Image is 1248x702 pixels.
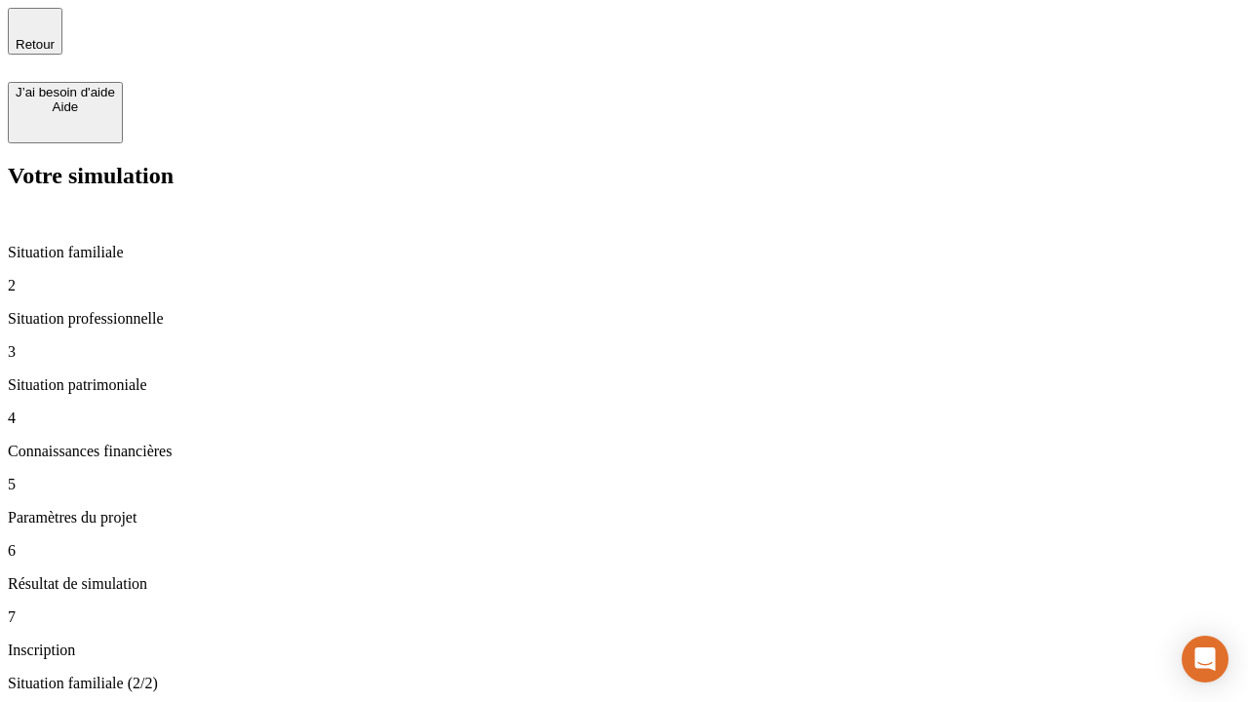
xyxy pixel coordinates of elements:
p: 5 [8,476,1240,493]
p: Situation patrimoniale [8,376,1240,394]
p: Situation familiale [8,244,1240,261]
p: 3 [8,343,1240,361]
button: J’ai besoin d'aideAide [8,82,123,143]
p: Paramètres du projet [8,509,1240,526]
h2: Votre simulation [8,163,1240,189]
div: Aide [16,99,115,114]
p: 4 [8,409,1240,427]
p: Connaissances financières [8,443,1240,460]
p: Situation familiale (2/2) [8,675,1240,692]
p: Résultat de simulation [8,575,1240,593]
span: Retour [16,37,55,52]
p: Situation professionnelle [8,310,1240,328]
p: 6 [8,542,1240,560]
div: J’ai besoin d'aide [16,85,115,99]
p: 2 [8,277,1240,294]
div: Open Intercom Messenger [1182,636,1228,682]
button: Retour [8,8,62,55]
p: Inscription [8,642,1240,659]
p: 7 [8,608,1240,626]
